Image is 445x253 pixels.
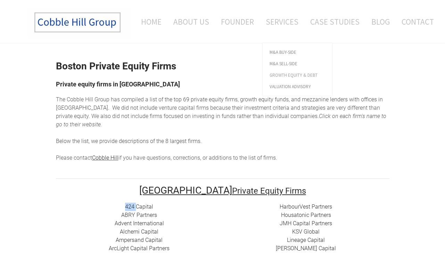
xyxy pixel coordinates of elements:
[121,212,157,218] a: ​ABRY Partners
[56,96,166,103] span: The Cobble Hill Group has compiled a list of t
[92,154,118,161] a: Cobble Hill
[366,7,395,36] a: Blog
[287,237,325,243] a: Lineage Capital
[270,61,325,66] span: M&A Sell-Side
[270,84,325,89] span: Valuation Advisory
[56,113,386,128] em: Click on each firm's name to go to their website.
[115,220,164,227] a: Advent International
[396,7,434,36] a: Contact
[216,7,259,36] a: Founder
[139,185,232,196] font: [GEOGRAPHIC_DATA]
[305,7,365,36] a: Case Studies
[270,50,325,54] span: M&A Buy-Side
[232,186,306,196] font: Private Equity Firms
[263,47,332,58] a: M&A Buy-Side
[125,203,153,210] a: 424 Capital
[168,7,214,36] a: About Us
[56,104,380,119] span: enture capital firms because their investment criteria and strategies are very different than pri...
[261,7,304,36] a: Services
[109,245,170,252] a: ​ArcLight Capital Partners
[131,7,167,36] a: Home
[263,81,332,92] a: Valuation Advisory
[116,237,163,243] a: ​Ampersand Capital
[292,228,320,235] a: ​KSV Global
[56,95,389,162] div: he top 69 private equity firms, growth equity funds, and mezzanine lenders with offices in [GEOGR...
[263,58,332,69] a: M&A Sell-Side
[270,73,325,77] span: Growth Equity & Debt
[280,203,332,210] a: HarbourVest Partners
[56,81,180,88] font: Private equity firms in [GEOGRAPHIC_DATA]
[281,212,331,218] a: Housatonic Partners
[276,245,336,252] a: [PERSON_NAME] Capital
[280,220,332,227] a: ​JMH Capital Partners
[56,60,176,72] strong: Boston Private Equity Firms
[263,69,332,81] a: Growth Equity & Debt
[26,7,131,38] img: The Cobble Hill Group LLC
[56,154,277,161] span: Please contact if you have questions, corrections, or additions to the list of firms.
[120,228,158,235] a: Alchemi Capital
